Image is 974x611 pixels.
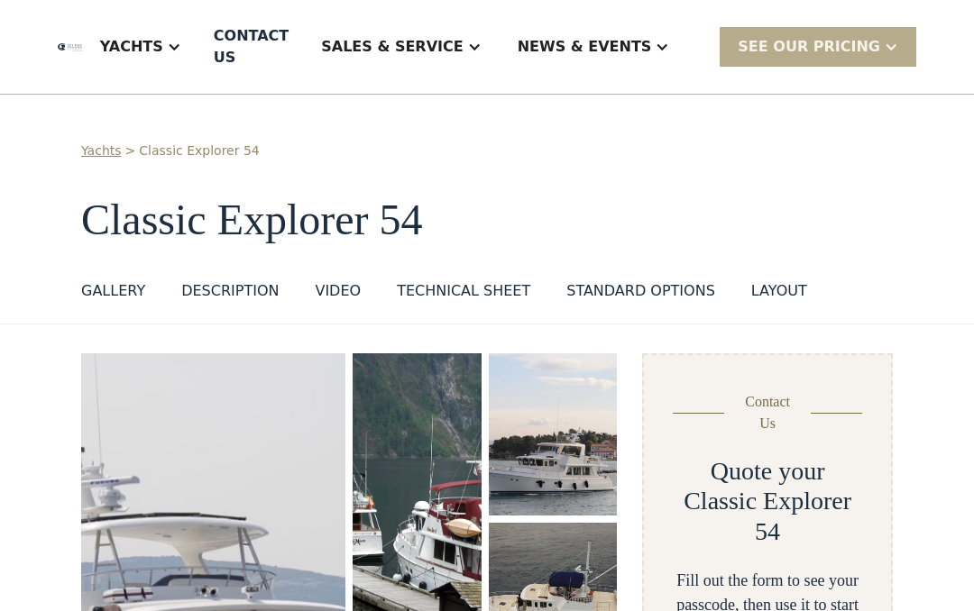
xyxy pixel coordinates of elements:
[214,25,289,68] div: Contact US
[303,11,499,83] div: Sales & Service
[181,280,279,302] div: DESCRIPTION
[81,280,145,309] a: GALLERY
[751,280,807,302] div: layout
[566,280,715,302] div: standard options
[181,280,279,309] a: DESCRIPTION
[738,36,880,58] div: SEE Our Pricing
[489,353,618,515] img: 50 foot motor yacht
[518,36,652,58] div: News & EVENTS
[315,280,361,302] div: VIDEO
[500,11,688,83] div: News & EVENTS
[81,280,145,302] div: GALLERY
[673,486,862,546] h2: Classic Explorer 54
[489,353,618,515] a: open lightbox
[397,280,530,302] div: Technical sheet
[751,280,807,309] a: layout
[100,36,163,58] div: Yachts
[321,36,463,58] div: Sales & Service
[315,280,361,309] a: VIDEO
[82,11,199,83] div: Yachts
[81,196,893,244] h1: Classic Explorer 54
[566,280,715,309] a: standard options
[397,280,530,309] a: Technical sheet
[139,141,259,160] a: Classic Explorer 54
[81,141,122,160] a: Yachts
[720,27,916,66] div: SEE Our Pricing
[739,391,796,434] div: Contact Us
[711,456,825,487] h2: Quote your
[58,43,82,51] img: logo
[125,141,136,160] div: >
